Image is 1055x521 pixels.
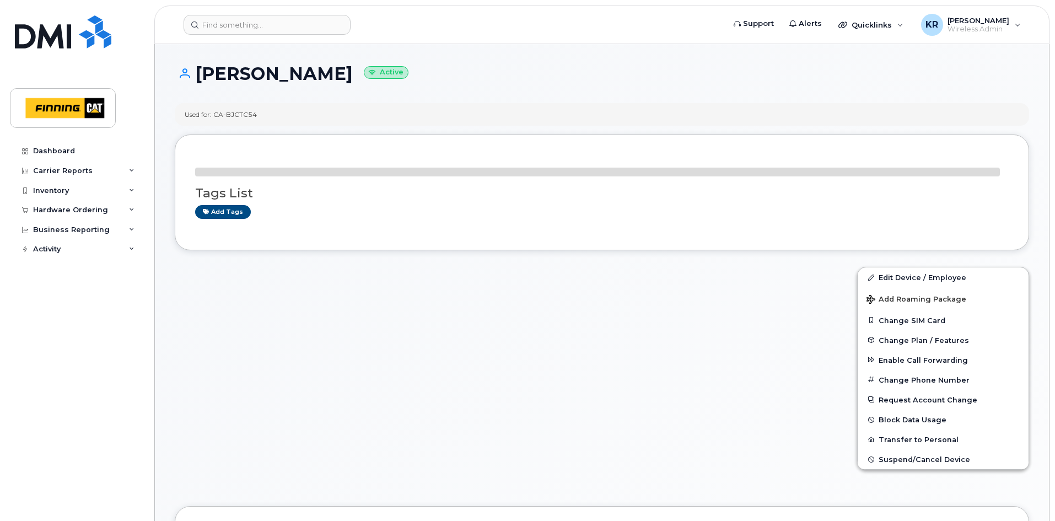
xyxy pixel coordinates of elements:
[879,356,968,364] span: Enable Call Forwarding
[858,267,1029,287] a: Edit Device / Employee
[879,336,969,344] span: Change Plan / Features
[858,449,1029,469] button: Suspend/Cancel Device
[858,390,1029,410] button: Request Account Change
[879,455,970,464] span: Suspend/Cancel Device
[858,287,1029,310] button: Add Roaming Package
[195,186,1009,200] h3: Tags List
[858,370,1029,390] button: Change Phone Number
[175,64,1029,83] h1: [PERSON_NAME]
[364,66,408,79] small: Active
[185,110,257,119] div: Used for: CA-BJCTC54
[866,295,966,305] span: Add Roaming Package
[858,410,1029,429] button: Block Data Usage
[858,330,1029,350] button: Change Plan / Features
[858,310,1029,330] button: Change SIM Card
[858,429,1029,449] button: Transfer to Personal
[858,350,1029,370] button: Enable Call Forwarding
[195,205,251,219] a: Add tags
